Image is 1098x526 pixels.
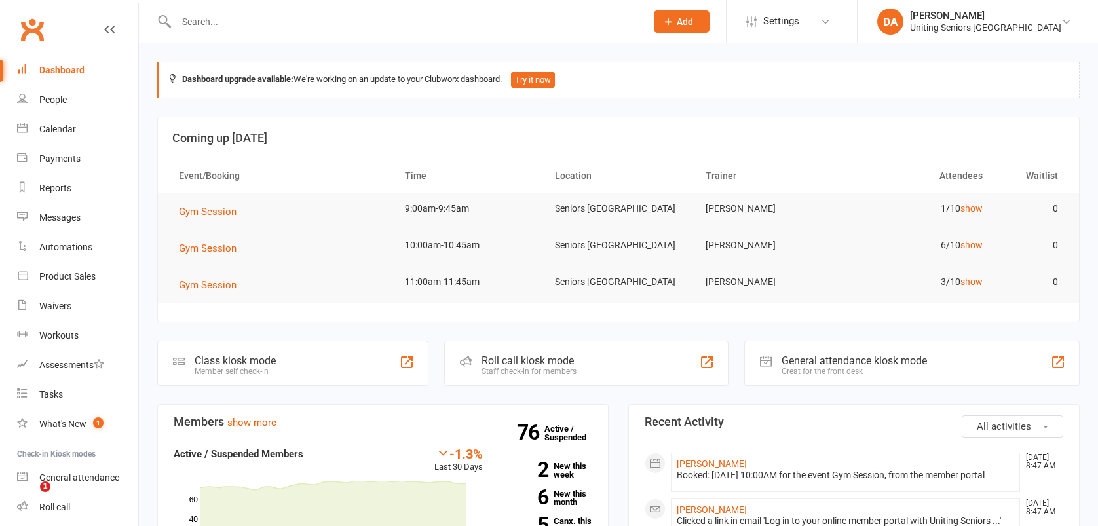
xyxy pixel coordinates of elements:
[172,12,637,31] input: Search...
[17,262,138,291] a: Product Sales
[393,230,544,261] td: 10:00am-10:45am
[93,417,104,428] span: 1
[782,354,927,367] div: General attendance kiosk mode
[167,159,393,193] th: Event/Booking
[543,230,694,261] td: Seniors [GEOGRAPHIC_DATA]
[39,212,81,223] div: Messages
[17,291,138,321] a: Waivers
[782,367,927,376] div: Great for the front desk
[910,10,1061,22] div: [PERSON_NAME]
[227,417,276,428] a: show more
[502,460,548,479] strong: 2
[17,174,138,203] a: Reports
[994,193,1070,224] td: 0
[39,330,79,341] div: Workouts
[39,419,86,429] div: What's New
[844,267,994,297] td: 3/10
[16,13,48,46] a: Clubworx
[482,354,577,367] div: Roll call kiosk mode
[39,271,96,282] div: Product Sales
[1019,453,1063,470] time: [DATE] 8:47 AM
[17,380,138,409] a: Tasks
[39,242,92,252] div: Automations
[393,193,544,224] td: 9:00am-9:45am
[877,9,903,35] div: DA
[172,132,1065,145] h3: Coming up [DATE]
[195,367,276,376] div: Member self check-in
[994,230,1070,261] td: 0
[179,277,246,293] button: Gym Session
[502,462,592,479] a: 2New this week
[393,267,544,297] td: 11:00am-11:45am
[962,415,1063,438] button: All activities
[195,354,276,367] div: Class kiosk mode
[910,22,1061,33] div: Uniting Seniors [GEOGRAPHIC_DATA]
[960,276,983,287] a: show
[393,159,544,193] th: Time
[694,230,844,261] td: [PERSON_NAME]
[39,124,76,134] div: Calendar
[434,446,483,474] div: Last 30 Days
[179,204,246,219] button: Gym Session
[157,62,1080,98] div: We're working on an update to your Clubworx dashboard.
[543,193,694,224] td: Seniors [GEOGRAPHIC_DATA]
[17,203,138,233] a: Messages
[543,159,694,193] th: Location
[39,153,81,164] div: Payments
[517,423,544,442] strong: 76
[994,267,1070,297] td: 0
[960,240,983,250] a: show
[960,203,983,214] a: show
[179,240,246,256] button: Gym Session
[39,472,119,483] div: General attendance
[694,193,844,224] td: [PERSON_NAME]
[39,360,104,370] div: Assessments
[17,409,138,439] a: What's New1
[1019,499,1063,516] time: [DATE] 8:47 AM
[17,321,138,350] a: Workouts
[694,159,844,193] th: Trainer
[179,279,237,291] span: Gym Session
[17,56,138,85] a: Dashboard
[511,72,555,88] button: Try it now
[677,459,747,469] a: [PERSON_NAME]
[844,230,994,261] td: 6/10
[39,301,71,311] div: Waivers
[13,481,45,513] iframe: Intercom live chat
[17,85,138,115] a: People
[17,350,138,380] a: Assessments
[677,16,693,27] span: Add
[654,10,710,33] button: Add
[677,504,747,515] a: [PERSON_NAME]
[17,115,138,144] a: Calendar
[39,183,71,193] div: Reports
[174,448,303,460] strong: Active / Suspended Members
[39,389,63,400] div: Tasks
[174,415,592,428] h3: Members
[39,65,85,75] div: Dashboard
[39,94,67,105] div: People
[434,446,483,460] div: -1.3%
[40,481,50,492] span: 1
[17,463,138,493] a: General attendance kiosk mode
[39,502,70,512] div: Roll call
[544,415,602,451] a: 76Active / Suspended
[977,421,1031,432] span: All activities
[844,159,994,193] th: Attendees
[502,489,592,506] a: 6New this month
[994,159,1070,193] th: Waitlist
[502,487,548,507] strong: 6
[543,267,694,297] td: Seniors [GEOGRAPHIC_DATA]
[17,493,138,522] a: Roll call
[645,415,1063,428] h3: Recent Activity
[182,74,293,84] strong: Dashboard upgrade available:
[179,242,237,254] span: Gym Session
[17,233,138,262] a: Automations
[763,7,799,36] span: Settings
[694,267,844,297] td: [PERSON_NAME]
[844,193,994,224] td: 1/10
[179,206,237,217] span: Gym Session
[17,144,138,174] a: Payments
[482,367,577,376] div: Staff check-in for members
[677,470,1014,481] div: Booked: [DATE] 10:00AM for the event Gym Session, from the member portal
